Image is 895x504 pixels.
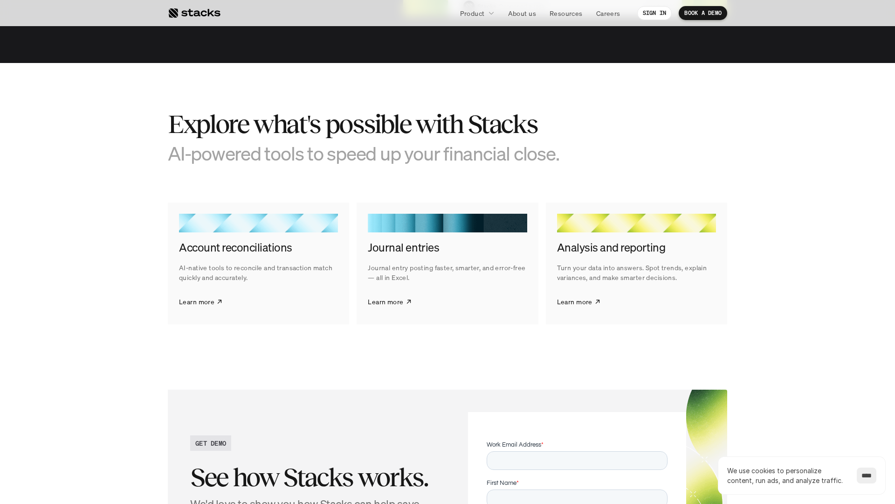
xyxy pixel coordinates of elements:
[684,10,722,16] p: BOOK A DEMO
[368,263,527,282] p: Journal entry posting faster, smarter, and error-free — all in Excel.
[179,297,214,307] p: Learn more
[557,263,716,282] p: Turn your data into answers. Spot trends, explain variances, and make smarter decisions.
[190,463,440,492] h2: See how Stacks works.
[179,290,223,313] a: Learn more
[195,438,226,448] h2: GET DEMO
[179,240,338,256] h4: Account reconciliations
[596,8,620,18] p: Careers
[679,6,727,20] a: BOOK A DEMO
[637,6,672,20] a: SIGN IN
[643,10,667,16] p: SIGN IN
[557,297,592,307] p: Learn more
[544,5,588,21] a: Resources
[460,8,485,18] p: Product
[503,5,542,21] a: About us
[557,240,716,256] h4: Analysis and reporting
[508,8,536,18] p: About us
[550,8,583,18] p: Resources
[368,290,412,313] a: Learn more
[727,466,847,485] p: We use cookies to personalize content, run ads, and analyze traffic.
[368,240,527,256] h4: Journal entries
[179,263,338,282] p: AI-native tools to reconcile and transaction match quickly and accurately.
[168,110,587,139] h2: Explore what's possible with Stacks
[110,178,151,184] a: Privacy Policy
[168,142,587,165] h3: AI-powered tools to speed up your financial close.
[368,297,403,307] p: Learn more
[591,5,626,21] a: Careers
[557,290,601,313] a: Learn more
